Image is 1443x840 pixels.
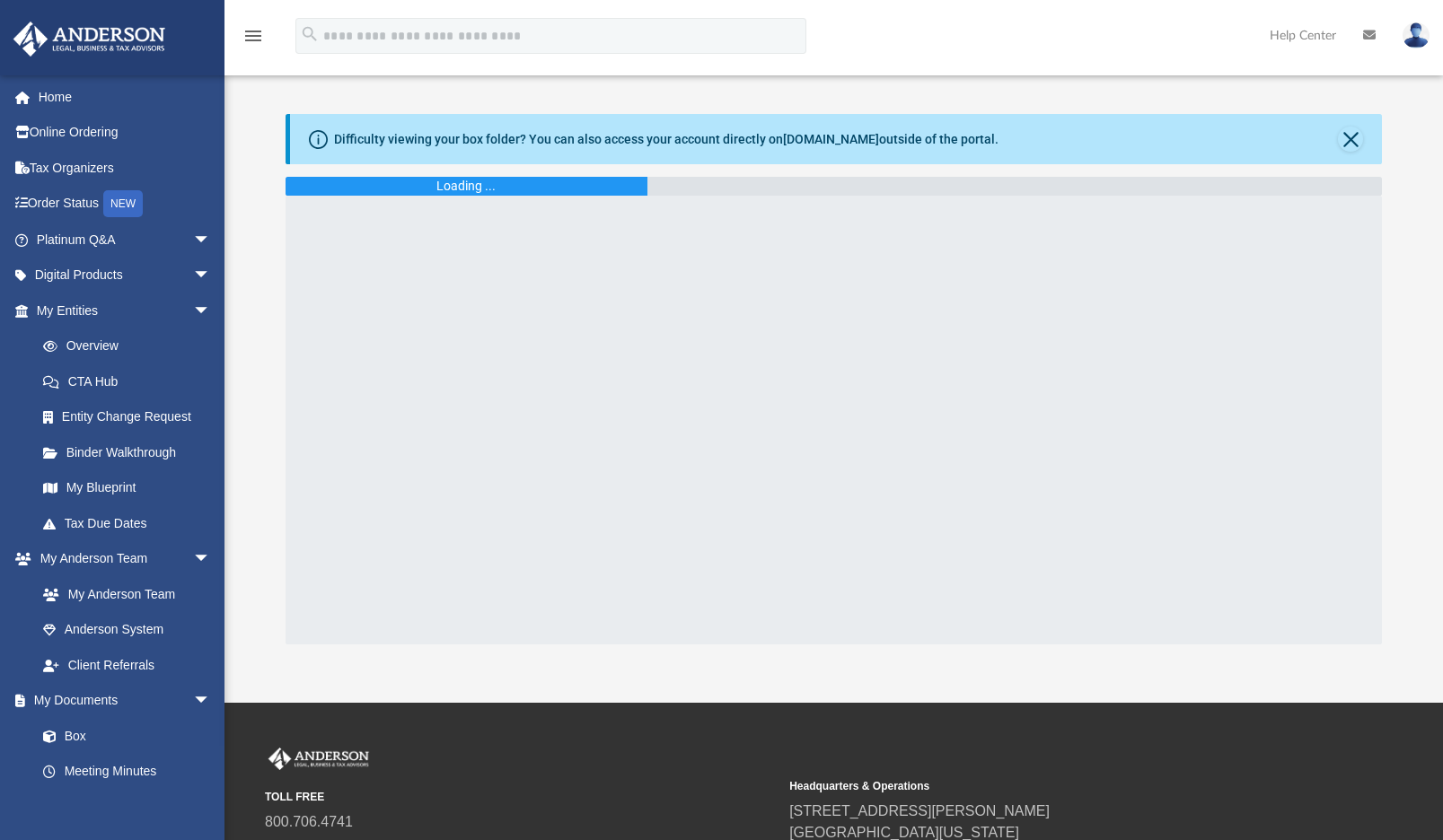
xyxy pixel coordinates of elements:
a: [STREET_ADDRESS][PERSON_NAME] [789,803,1050,818]
div: NEW [103,190,143,217]
a: My Anderson Teamarrow_drop_down [13,541,229,577]
small: TOLL FREE [265,789,777,805]
span: arrow_drop_down [193,258,229,294]
a: Digital Productsarrow_drop_down [13,258,238,293]
a: Overview [25,328,238,364]
a: CTA Hub [25,363,238,399]
img: User Pic [1403,22,1430,48]
a: Order StatusNEW [13,186,238,223]
a: Binder Walkthrough [25,434,238,470]
i: menu [242,25,264,47]
a: My Blueprint [25,470,229,506]
a: [DOMAIN_NAME] [783,132,879,146]
img: Anderson Advisors Platinum Portal [265,748,373,771]
span: arrow_drop_down [193,541,229,578]
a: Home [13,79,238,115]
span: arrow_drop_down [193,683,229,720]
img: Anderson Advisors Platinum Portal [8,22,171,57]
div: Loading ... [436,177,496,196]
a: Tax Due Dates [25,505,238,541]
span: arrow_drop_down [193,293,229,329]
small: Headquarters & Operations [789,778,1301,794]
div: Difficulty viewing your box folder? You can also access your account directly on outside of the p... [334,130,999,149]
a: [GEOGRAPHIC_DATA][US_STATE] [789,825,1019,840]
a: My Entitiesarrow_drop_down [13,293,238,328]
a: Tax Organizers [13,150,238,186]
a: menu [242,34,264,47]
a: Online Ordering [13,115,238,151]
a: My Documentsarrow_drop_down [13,683,229,719]
a: Box [25,718,220,754]
a: Meeting Minutes [25,754,229,790]
a: Client Referrals [25,647,229,683]
a: Platinum Q&Aarrow_drop_down [13,222,238,258]
a: Anderson System [25,612,229,648]
span: arrow_drop_down [193,222,229,258]
a: My Anderson Team [25,576,220,612]
a: 800.706.4741 [265,814,353,829]
button: Close [1338,127,1363,152]
i: search [300,24,320,44]
a: Entity Change Request [25,399,238,435]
